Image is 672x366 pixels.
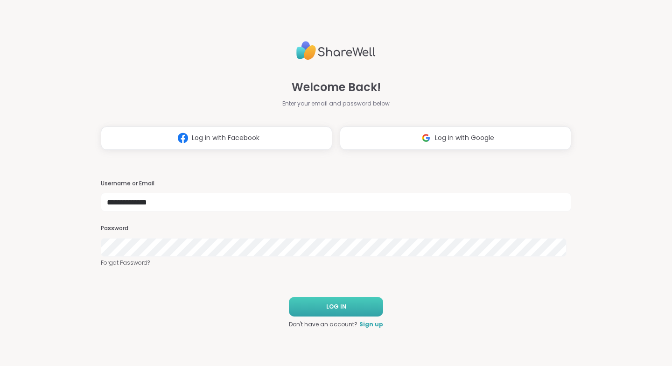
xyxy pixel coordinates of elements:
[101,259,571,267] a: Forgot Password?
[192,133,259,143] span: Log in with Facebook
[282,99,390,108] span: Enter your email and password below
[292,79,381,96] span: Welcome Back!
[101,127,332,150] button: Log in with Facebook
[326,303,346,311] span: LOG IN
[435,133,494,143] span: Log in with Google
[340,127,571,150] button: Log in with Google
[101,180,571,188] h3: Username or Email
[359,320,383,329] a: Sign up
[289,320,357,329] span: Don't have an account?
[101,225,571,232] h3: Password
[296,37,376,64] img: ShareWell Logo
[174,129,192,147] img: ShareWell Logomark
[289,297,383,317] button: LOG IN
[417,129,435,147] img: ShareWell Logomark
